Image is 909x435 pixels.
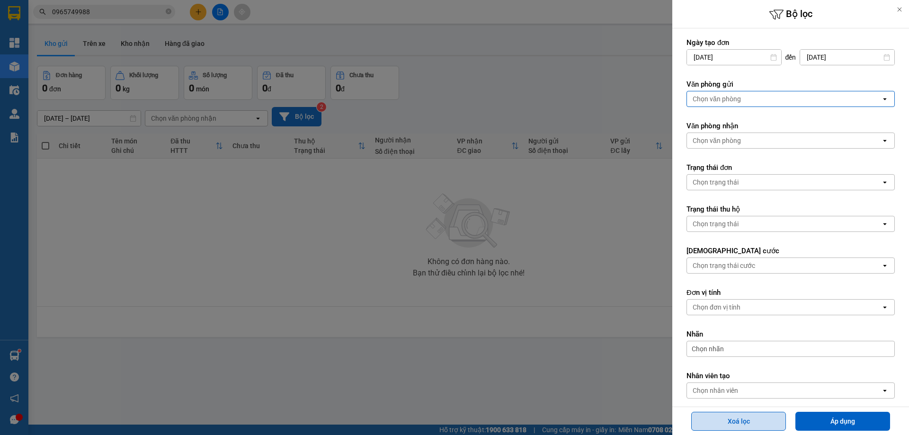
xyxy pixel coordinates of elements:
input: Select a date. [800,50,894,65]
label: [DEMOGRAPHIC_DATA] cước [686,246,895,256]
div: Chọn đơn vị tính [693,302,740,312]
svg: open [881,178,889,186]
label: Văn phòng gửi [686,80,895,89]
label: Nhân viên tạo [686,371,895,381]
svg: open [881,303,889,311]
svg: open [881,387,889,394]
div: Chọn văn phòng [693,94,741,104]
div: Chọn trạng thái [693,219,739,229]
label: Trạng thái thu hộ [686,204,895,214]
button: Xoá lọc [691,412,786,431]
div: Chọn trạng thái [693,178,739,187]
span: Chọn nhãn [692,344,724,354]
svg: open [881,262,889,269]
div: Chọn trạng thái cước [693,261,755,270]
div: Chọn nhân viên [693,386,738,395]
span: đến [785,53,796,62]
button: Áp dụng [795,412,890,431]
svg: open [881,95,889,103]
svg: open [881,137,889,144]
svg: open [881,220,889,228]
label: Đơn vị tính [686,288,895,297]
label: Nhãn [686,329,895,339]
label: Văn phòng nhận [686,121,895,131]
input: Select a date. [687,50,781,65]
label: Ngày tạo đơn [686,38,895,47]
h6: Bộ lọc [672,7,909,22]
label: Trạng thái đơn [686,163,895,172]
div: Chọn văn phòng [693,136,741,145]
